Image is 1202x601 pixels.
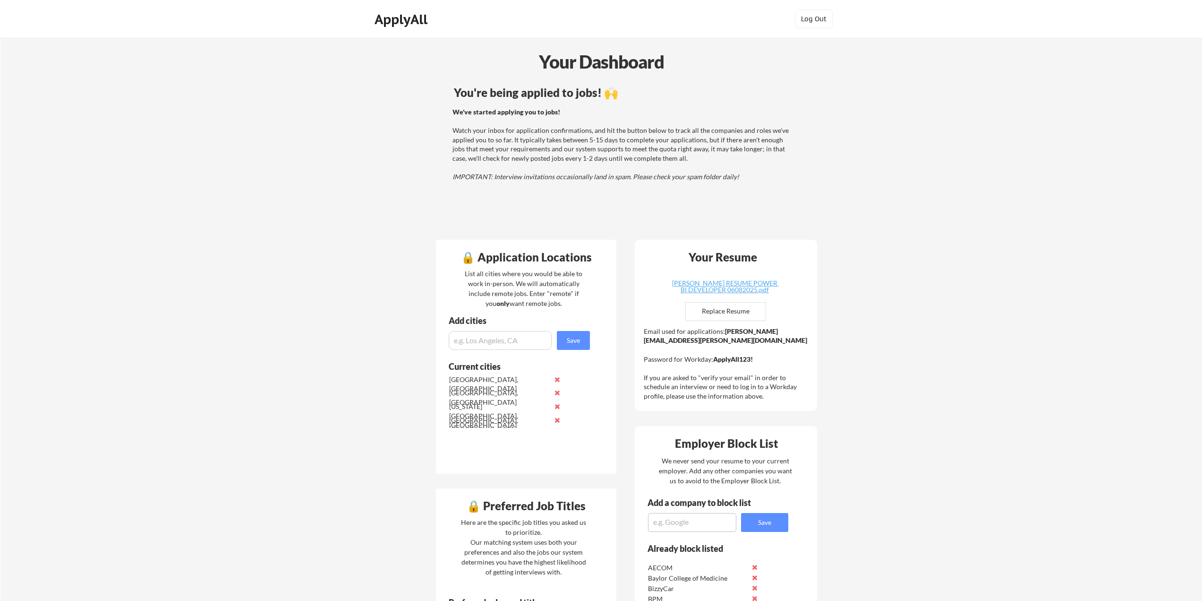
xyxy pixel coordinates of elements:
input: e.g. Los Angeles, CA [449,331,552,350]
div: [GEOGRAPHIC_DATA], [GEOGRAPHIC_DATA] [449,416,549,434]
div: [GEOGRAPHIC_DATA], [GEOGRAPHIC_DATA] [449,375,549,393]
div: ApplyAll [375,11,430,27]
div: [GEOGRAPHIC_DATA], [GEOGRAPHIC_DATA] [449,388,549,407]
div: You're being applied to jobs! 🙌 [454,87,794,98]
div: [PERSON_NAME] RESUME POWER BI DEVELOPER 06082025.pdf [668,280,781,293]
em: IMPORTANT: Interview invitations occasionally land in spam. Please check your spam folder daily! [452,173,739,181]
strong: ApplyAll123! [713,355,753,363]
div: AECOM [648,563,748,573]
strong: only [496,299,510,307]
div: Baylor College of Medicine [648,574,748,583]
div: Add a company to block list [648,498,766,507]
div: Already block listed [648,544,776,553]
button: Save [557,331,590,350]
button: Save [741,513,788,532]
div: List all cities where you would be able to work in-person. We will automatically include remote j... [459,269,588,308]
div: [US_STATE][GEOGRAPHIC_DATA], [GEOGRAPHIC_DATA] [449,402,549,430]
div: We never send your resume to your current employer. Add any other companies you want us to avoid ... [658,456,793,486]
div: Add cities [449,316,592,325]
div: Your Resume [676,252,769,263]
strong: We've started applying you to jobs! [452,108,560,116]
button: Log Out [795,9,833,28]
div: Your Dashboard [1,48,1202,75]
div: Current cities [449,362,580,371]
div: BizzyCar [648,584,748,593]
div: Employer Block List [639,438,814,449]
div: Email used for applications: Password for Workday: If you are asked to "verify your email" in ord... [644,327,810,401]
div: Watch your inbox for application confirmations, and hit the button below to track all the compani... [452,107,793,182]
div: 🔒 Preferred Job Titles [438,500,614,512]
strong: [PERSON_NAME][EMAIL_ADDRESS][PERSON_NAME][DOMAIN_NAME] [644,327,807,345]
a: [PERSON_NAME] RESUME POWER BI DEVELOPER 06082025.pdf [668,280,781,295]
div: Here are the specific job titles you asked us to prioritize. Our matching system uses both your p... [459,517,588,577]
div: 🔒 Application Locations [438,252,614,263]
